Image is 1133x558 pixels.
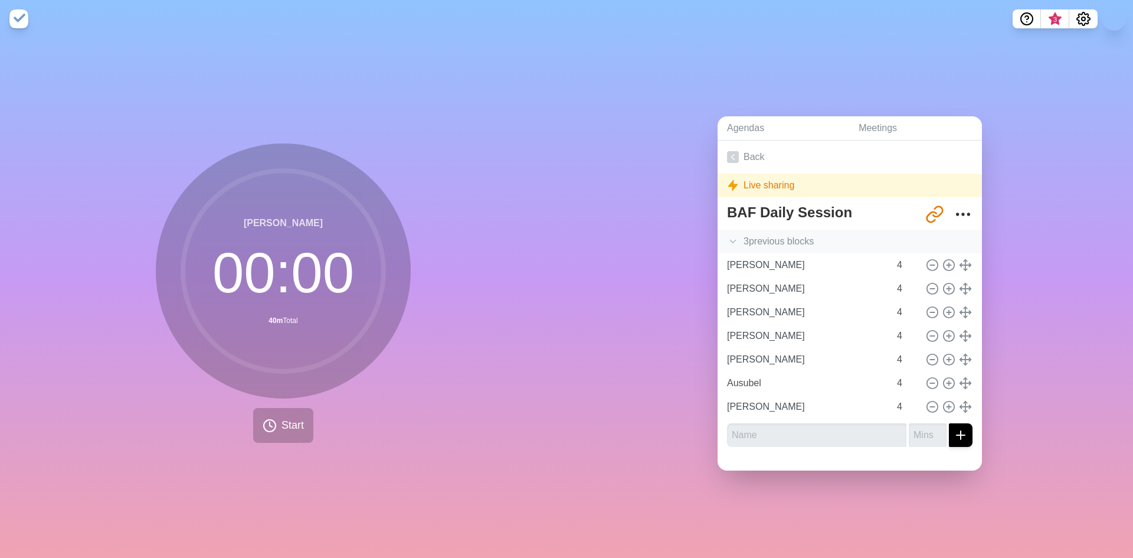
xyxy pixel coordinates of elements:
[718,230,982,253] div: 3 previous block
[722,277,890,301] input: Name
[809,234,814,249] span: s
[281,417,304,433] span: Start
[892,301,921,324] input: Mins
[892,395,921,419] input: Mins
[892,277,921,301] input: Mins
[9,9,28,28] img: timeblocks logo
[718,174,982,197] div: Live sharing
[722,371,890,395] input: Name
[722,324,890,348] input: Name
[718,116,849,141] a: Agendas
[722,301,890,324] input: Name
[1041,9,1069,28] button: What’s new
[727,423,906,447] input: Name
[722,348,890,371] input: Name
[892,348,921,371] input: Mins
[909,423,947,447] input: Mins
[718,141,982,174] a: Back
[1013,9,1041,28] button: Help
[951,203,975,226] button: More
[1069,9,1098,28] button: Settings
[1050,15,1060,24] span: 3
[722,253,890,277] input: Name
[923,203,947,226] button: Share link
[892,324,921,348] input: Mins
[253,408,313,443] button: Start
[849,116,982,141] a: Meetings
[722,395,890,419] input: Name
[892,371,921,395] input: Mins
[892,253,921,277] input: Mins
